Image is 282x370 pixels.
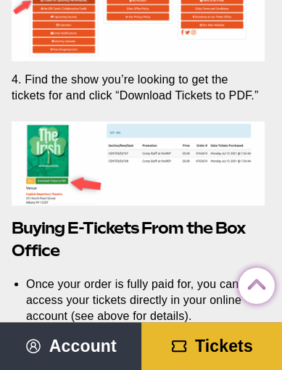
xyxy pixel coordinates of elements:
[12,72,265,104] p: 4. Find the show you’re looking to get the tickets for and click “Download Tickets to PDF.”
[49,337,117,355] span: Account
[26,276,243,324] li: Once your order is fully paid for, you can access your tickets directly in your online account (s...
[239,268,268,297] a: Back to Top
[12,218,246,259] strong: Buying E-Tickets From the Box Office
[195,337,253,355] span: Tickets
